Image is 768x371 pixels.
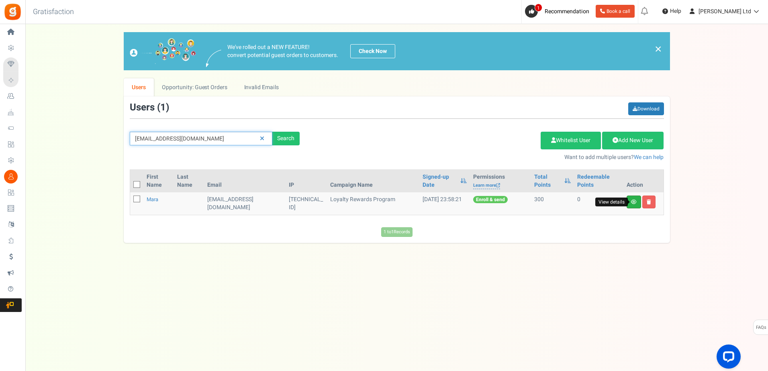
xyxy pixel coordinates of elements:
[256,132,268,146] a: Reset
[327,192,419,215] td: Loyalty Rewards Program
[541,132,601,149] a: Whitelist User
[130,132,272,145] input: Search by email or name
[470,170,531,192] th: Permissions
[634,153,664,161] a: We can help
[327,170,419,192] th: Campaign Name
[236,78,287,96] a: Invalid Emails
[423,173,456,189] a: Signed-up Date
[24,4,83,20] h3: Gratisfaction
[596,5,635,18] a: Book a call
[124,78,154,96] a: Users
[286,170,327,192] th: IP
[534,173,561,189] a: Total Points
[627,196,641,208] a: View details
[574,192,623,215] td: 0
[623,170,664,192] th: Action
[4,3,22,21] img: Gratisfaction
[204,170,286,192] th: Email
[204,192,286,215] td: General
[531,192,574,215] td: 300
[577,173,620,189] a: Redeemable Points
[756,320,766,335] span: FAQs
[628,102,664,115] a: Download
[473,196,508,203] span: Enroll & send
[272,132,300,145] div: Search
[473,182,500,189] a: Learn more
[312,153,664,161] p: Want to add multiple users?
[668,7,681,15] span: Help
[545,7,589,16] span: Recommendation
[130,38,196,64] img: images
[655,44,662,54] a: ×
[350,44,395,58] a: Check Now
[286,192,327,215] td: [TECHNICAL_ID]
[535,4,542,12] span: 1
[647,200,651,204] i: Delete user
[174,170,204,192] th: Last Name
[525,5,592,18] a: 1 Recommendation
[154,78,235,96] a: Opportunity: Guest Orders
[227,43,338,59] p: We've rolled out a NEW FEATURE! convert potential guest orders to customers.
[143,170,174,192] th: First Name
[659,5,684,18] a: Help
[147,196,158,203] a: Mara
[206,50,221,67] img: images
[602,132,664,149] a: Add New User
[699,7,751,16] span: [PERSON_NAME] Ltd
[595,198,628,207] div: View details
[130,102,169,113] h3: Users ( )
[160,100,166,114] span: 1
[419,192,470,215] td: [DATE] 23:58:21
